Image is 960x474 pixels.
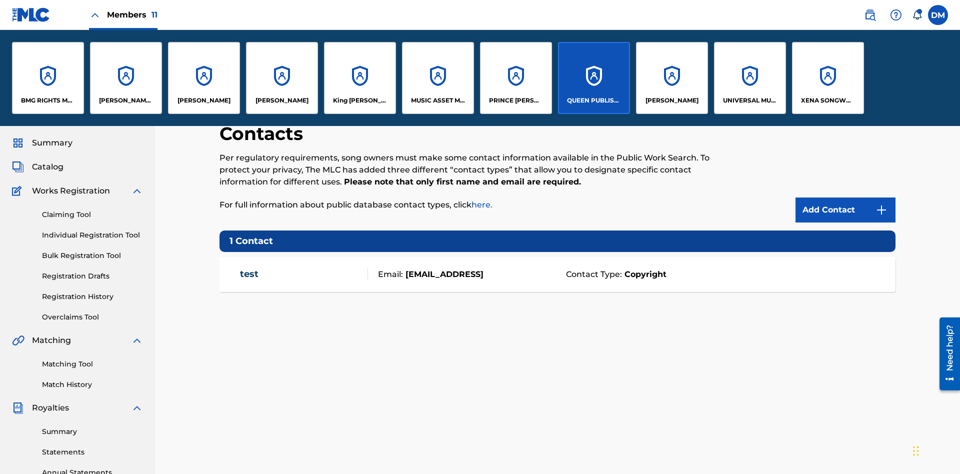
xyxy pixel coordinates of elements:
img: expand [131,185,143,197]
span: Works Registration [32,185,110,197]
img: 9d2ae6d4665cec9f34b9.svg [875,204,887,216]
a: Overclaims Tool [42,312,143,322]
div: Drag [913,436,919,466]
a: AccountsKing [PERSON_NAME] [324,42,396,114]
a: Public Search [860,5,880,25]
a: AccountsMUSIC ASSET MANAGEMENT (MAM) [402,42,474,114]
a: Bulk Registration Tool [42,250,143,261]
div: Help [886,5,906,25]
p: King McTesterson [333,96,387,105]
a: test [240,268,258,280]
p: Per regulatory requirements, song owners must make some contact information available in the Publ... [219,152,740,188]
a: Registration History [42,291,143,302]
span: Summary [32,137,72,149]
span: Matching [32,334,71,346]
img: MLC Logo [12,7,50,22]
img: Royalties [12,402,24,414]
span: Catalog [32,161,63,173]
a: Match History [42,379,143,390]
img: search [864,9,876,21]
p: MUSIC ASSET MANAGEMENT (MAM) [411,96,465,105]
p: CLEO SONGWRITER [99,96,153,105]
a: AccountsQUEEN PUBLISHA [558,42,630,114]
img: Summary [12,137,24,149]
a: Matching Tool [42,359,143,369]
a: AccountsBMG RIGHTS MANAGEMENT US, LLC [12,42,84,114]
span: 11 [151,10,157,19]
a: Claiming Tool [42,209,143,220]
p: ELVIS COSTELLO [177,96,230,105]
a: SummarySummary [12,137,72,149]
p: RONALD MCTESTERSON [645,96,698,105]
strong: Copyright [622,268,666,280]
a: AccountsPRINCE [PERSON_NAME] [480,42,552,114]
p: PRINCE MCTESTERSON [489,96,543,105]
a: Accounts[PERSON_NAME] [168,42,240,114]
a: Accounts[PERSON_NAME] [636,42,708,114]
img: Works Registration [12,185,25,197]
div: Contact Type: [561,268,882,280]
a: Summary [42,426,143,437]
h5: 1 Contact [219,230,895,252]
img: Close [89,9,101,21]
p: QUEEN PUBLISHA [567,96,621,105]
a: AccountsXENA SONGWRITER [792,42,864,114]
h2: Contacts [219,122,308,145]
a: AccountsUNIVERSAL MUSIC PUB GROUP [714,42,786,114]
a: CatalogCatalog [12,161,63,173]
img: Matching [12,334,24,346]
a: Accounts[PERSON_NAME] [246,42,318,114]
a: here. [471,200,492,209]
iframe: Resource Center [932,313,960,395]
a: Add Contact [795,197,895,222]
p: EYAMA MCSINGER [255,96,308,105]
strong: [EMAIL_ADDRESS] [403,268,483,280]
iframe: Chat Widget [910,426,960,474]
div: User Menu [928,5,948,25]
strong: Please note that only first name and email are required. [344,177,581,186]
p: UNIVERSAL MUSIC PUB GROUP [723,96,777,105]
img: help [890,9,902,21]
span: Members [107,9,157,20]
p: For full information about public database contact types, click [219,199,740,211]
span: Royalties [32,402,69,414]
a: Statements [42,447,143,457]
img: expand [131,334,143,346]
img: Catalog [12,161,24,173]
a: Registration Drafts [42,271,143,281]
p: XENA SONGWRITER [801,96,855,105]
div: Notifications [912,10,922,20]
p: BMG RIGHTS MANAGEMENT US, LLC [21,96,75,105]
img: expand [131,402,143,414]
a: Individual Registration Tool [42,230,143,240]
a: Accounts[PERSON_NAME] SONGWRITER [90,42,162,114]
div: Email: [368,268,560,280]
